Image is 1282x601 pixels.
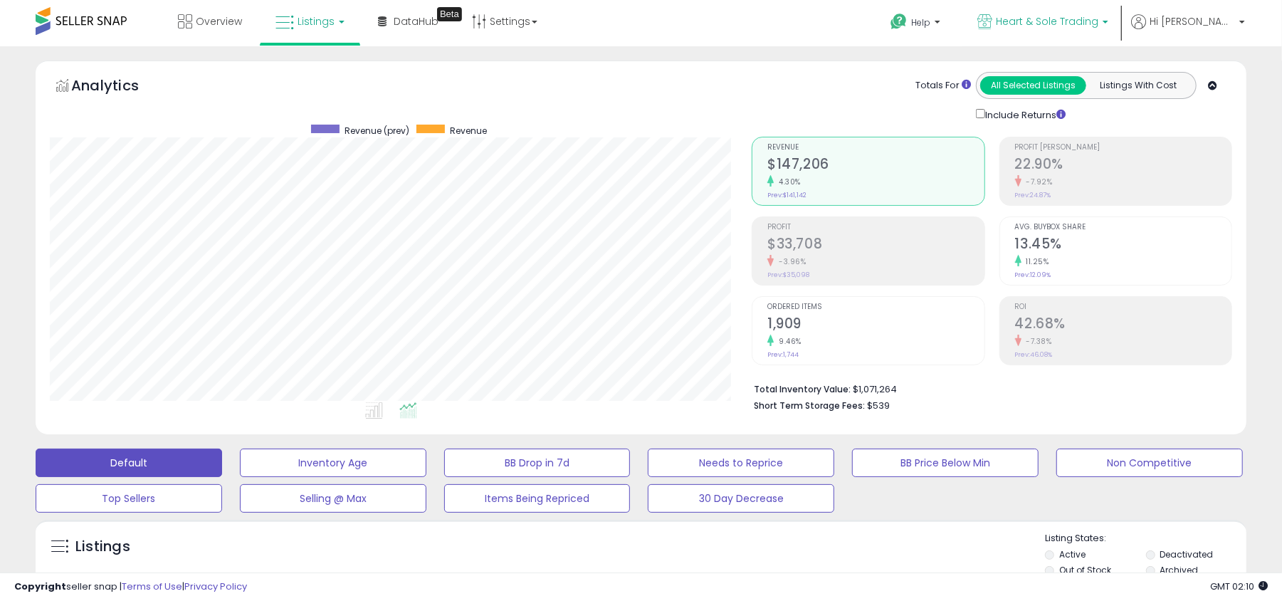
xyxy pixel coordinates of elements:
small: -7.38% [1021,336,1052,347]
span: Hi [PERSON_NAME] [1150,14,1235,28]
button: Non Competitive [1056,449,1243,477]
small: Prev: 1,744 [767,350,799,359]
button: BB Price Below Min [852,449,1039,477]
small: 11.25% [1021,256,1049,267]
button: Default [36,449,222,477]
strong: Copyright [14,580,66,593]
button: 30 Day Decrease [648,484,834,513]
button: Selling @ Max [240,484,426,513]
h2: 1,909 [767,315,984,335]
div: Totals For [915,79,971,93]
small: Prev: $35,098 [767,271,809,279]
button: Items Being Repriced [444,484,631,513]
div: Include Returns [965,106,1083,122]
span: Heart & Sole Trading [996,14,1098,28]
div: seller snap | | [14,580,247,594]
a: Hi [PERSON_NAME] [1131,14,1245,46]
b: Short Term Storage Fees: [754,399,865,412]
a: Help [879,2,955,46]
small: 9.46% [774,336,802,347]
label: Active [1059,548,1086,560]
span: Help [911,16,930,28]
button: Inventory Age [240,449,426,477]
span: Revenue [450,125,487,137]
h2: $33,708 [767,236,984,255]
label: Out of Stock [1059,564,1111,576]
button: Listings With Cost [1086,76,1192,95]
button: BB Drop in 7d [444,449,631,477]
span: Profit [PERSON_NAME] [1015,144,1231,152]
small: -7.92% [1021,177,1053,187]
span: ROI [1015,303,1231,311]
h2: 22.90% [1015,156,1231,175]
h2: 13.45% [1015,236,1231,255]
small: Prev: 12.09% [1015,271,1051,279]
span: Revenue [767,144,984,152]
label: Archived [1160,564,1199,576]
small: Prev: 46.08% [1015,350,1053,359]
small: Prev: 24.87% [1015,191,1051,199]
p: Listing States: [1045,532,1246,545]
li: $1,071,264 [754,380,1221,397]
small: -3.96% [774,256,806,267]
h5: Analytics [71,75,167,99]
label: Deactivated [1160,548,1214,560]
span: Avg. Buybox Share [1015,224,1231,231]
a: Privacy Policy [184,580,247,593]
span: Revenue (prev) [345,125,409,137]
span: 2025-09-8 02:10 GMT [1210,580,1268,593]
a: Terms of Use [122,580,182,593]
small: 4.30% [774,177,801,187]
button: Needs to Reprice [648,449,834,477]
h2: 42.68% [1015,315,1231,335]
i: Get Help [890,13,908,31]
small: Prev: $141,142 [767,191,806,199]
span: Profit [767,224,984,231]
button: All Selected Listings [980,76,1086,95]
span: $539 [867,399,890,412]
span: Listings [298,14,335,28]
span: Ordered Items [767,303,984,311]
button: Top Sellers [36,484,222,513]
h2: $147,206 [767,156,984,175]
h5: Listings [75,537,130,557]
div: Tooltip anchor [437,7,462,21]
span: DataHub [394,14,438,28]
span: Overview [196,14,242,28]
b: Total Inventory Value: [754,383,851,395]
